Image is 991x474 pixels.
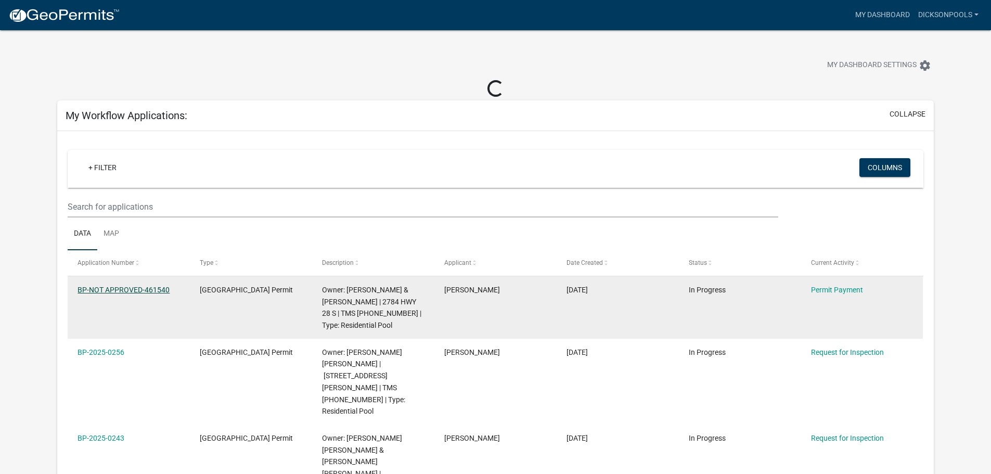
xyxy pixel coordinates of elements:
[312,250,434,275] datatable-header-cell: Description
[859,158,910,177] button: Columns
[66,109,187,122] h5: My Workflow Applications:
[97,217,125,251] a: Map
[190,250,312,275] datatable-header-cell: Type
[434,250,557,275] datatable-header-cell: Applicant
[78,259,134,266] span: Application Number
[819,55,939,75] button: My Dashboard Settingssettings
[68,217,97,251] a: Data
[914,5,983,25] a: Dicksonpools
[567,434,588,442] span: 07/22/2025
[811,434,884,442] a: Request for Inspection
[444,348,500,356] span: Ricky Dickson
[689,348,726,356] span: In Progress
[801,250,923,275] datatable-header-cell: Current Activity
[557,250,679,275] datatable-header-cell: Date Created
[322,348,405,416] span: Owner: POWELL KENNETH RANDALL | 1805 BULLS HORNE RD | TMS 077-00-00-151 | Type: Residential Pool
[444,259,471,266] span: Applicant
[811,259,854,266] span: Current Activity
[80,158,125,177] a: + Filter
[322,259,354,266] span: Description
[200,434,293,442] span: Abbeville County Building Permit
[851,5,914,25] a: My Dashboard
[689,259,707,266] span: Status
[678,250,801,275] datatable-header-cell: Status
[444,434,500,442] span: Ricky Dickson
[68,250,190,275] datatable-header-cell: Application Number
[689,286,726,294] span: In Progress
[689,434,726,442] span: In Progress
[444,286,500,294] span: Ricky Dickson
[827,59,917,72] span: My Dashboard Settings
[567,348,588,356] span: 07/29/2025
[322,286,421,329] span: Owner: PARTAIN DOUG & AMELIA B | 2784 HWY 28 S | TMS 169-00-00-012 | Type: Residential Pool
[78,434,124,442] a: BP-2025-0243
[78,286,170,294] a: BP-NOT APPROVED-461540
[811,348,884,356] a: Request for Inspection
[200,348,293,356] span: Abbeville County Building Permit
[567,286,588,294] span: 08/09/2025
[890,109,925,120] button: collapse
[919,59,931,72] i: settings
[200,286,293,294] span: Abbeville County Building Permit
[68,196,778,217] input: Search for applications
[78,348,124,356] a: BP-2025-0256
[200,259,213,266] span: Type
[567,259,603,266] span: Date Created
[811,286,863,294] a: Permit Payment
